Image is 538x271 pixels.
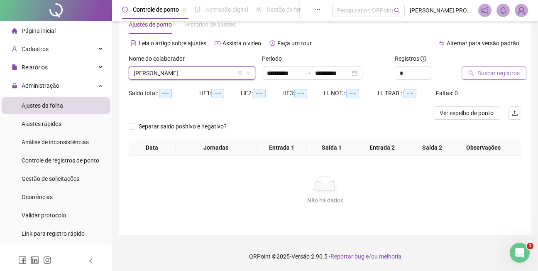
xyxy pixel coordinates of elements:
div: Ajustes de ponto [129,20,172,29]
span: file [12,64,17,70]
iframe: Intercom live chat [510,243,530,263]
div: Saldo total: [129,89,199,98]
span: info-circle [421,56,426,62]
th: Entrada 2 [357,140,407,156]
span: Leia o artigo sobre ajustes [139,40,206,47]
span: clock-circle [122,7,128,12]
span: Administração [22,82,59,89]
span: 1 [527,243,533,249]
span: instagram [43,256,51,264]
th: Data [129,140,176,156]
span: --:-- [294,89,307,98]
span: Controle de ponto [133,6,179,13]
span: swap [439,40,445,46]
span: --:-- [211,89,224,98]
span: --:-- [403,89,416,98]
th: Jornadas [176,140,257,156]
span: left [88,258,94,264]
button: Buscar registros [462,67,526,80]
div: HE 1: [199,89,241,98]
span: Observações [455,143,512,152]
div: H. NOT.: [324,89,378,98]
span: ellipsis [315,7,320,12]
button: Ver espelho de ponto [433,106,500,120]
span: Controle de registros de ponto [22,157,99,164]
span: Registros [395,54,426,63]
span: Link para registro rápido [22,230,85,237]
span: facebook [18,256,27,264]
span: search [394,7,400,14]
span: Alternar para versão padrão [447,40,519,47]
div: HE 2: [241,89,282,98]
span: Gestão de solicitações [22,175,79,182]
span: Ajustes rápidos [22,121,61,127]
span: Ver espelho de ponto [440,108,494,118]
span: notification [481,7,489,14]
span: Buscar registros [477,69,520,78]
span: youtube [215,40,220,46]
span: file-done [195,7,201,12]
th: Saída 2 [407,140,457,156]
th: Observações [451,140,515,156]
span: --:-- [159,89,172,98]
span: lock [12,83,17,89]
span: Admissão digital [205,6,248,13]
span: search [468,70,474,76]
span: to [305,70,312,76]
span: --:-- [346,89,359,98]
span: Reportar bug e/ou melhoria [330,253,401,260]
span: ANDRE LUIZ DIAS DO NASCIMENTO [134,67,250,79]
span: Cadastros [22,46,49,52]
span: Faltas: 0 [436,90,458,96]
th: Entrada 1 [257,140,307,156]
div: Não há dados [139,196,511,205]
span: file-text [131,40,137,46]
footer: QRPoint © 2025 - 2.90.5 - [112,242,538,271]
span: pushpin [182,7,187,12]
div: Histórico de ajustes [185,20,236,29]
span: Ocorrências [22,194,53,200]
span: [PERSON_NAME] PRODUÇÃO DE EVENTOS LTDA [410,6,473,15]
span: history [269,40,275,46]
span: Faça um tour [277,40,312,47]
span: Versão [291,253,310,260]
th: Saída 1 [307,140,357,156]
span: upload [511,110,518,116]
span: Análise de inconsistências [22,139,89,145]
span: Exportações [22,250,54,257]
span: bell [499,7,507,14]
span: user-add [12,46,17,52]
label: Nome do colaborador [129,54,190,63]
span: Assista o vídeo [223,40,261,47]
span: --:-- [253,89,266,98]
img: 90873 [515,4,528,17]
span: linkedin [31,256,39,264]
span: Separar saldo positivo e negativo? [135,122,230,131]
span: Validar protocolo [22,212,66,219]
span: Relatórios [22,64,48,71]
div: HE 3: [282,89,324,98]
span: swap-right [305,70,312,76]
span: export [12,251,17,256]
span: filter [237,71,242,76]
span: home [12,28,17,34]
label: Período [262,54,287,63]
span: Gestão de férias [267,6,308,13]
span: Página inicial [22,27,56,34]
div: H. TRAB.: [378,89,436,98]
span: sun [256,7,262,12]
span: Ajustes da folha [22,102,63,109]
